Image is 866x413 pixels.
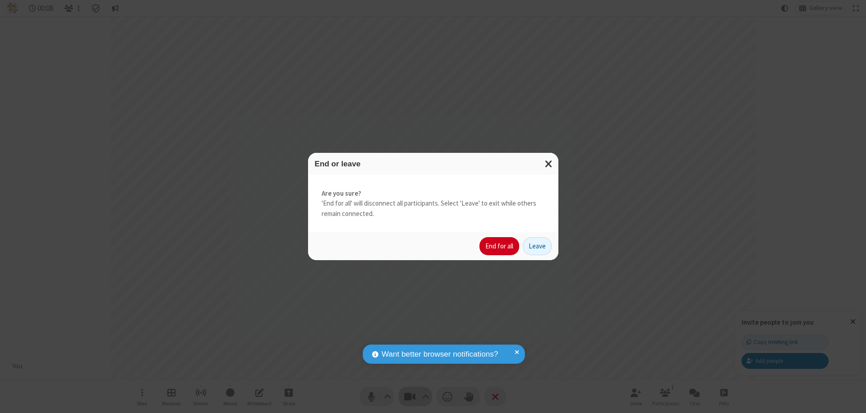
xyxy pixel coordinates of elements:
button: Leave [523,237,552,255]
h3: End or leave [315,160,552,168]
button: End for all [479,237,519,255]
button: Close modal [539,153,558,175]
span: Want better browser notifications? [382,349,498,360]
div: 'End for all' will disconnect all participants. Select 'Leave' to exit while others remain connec... [308,175,558,233]
strong: Are you sure? [322,188,545,199]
